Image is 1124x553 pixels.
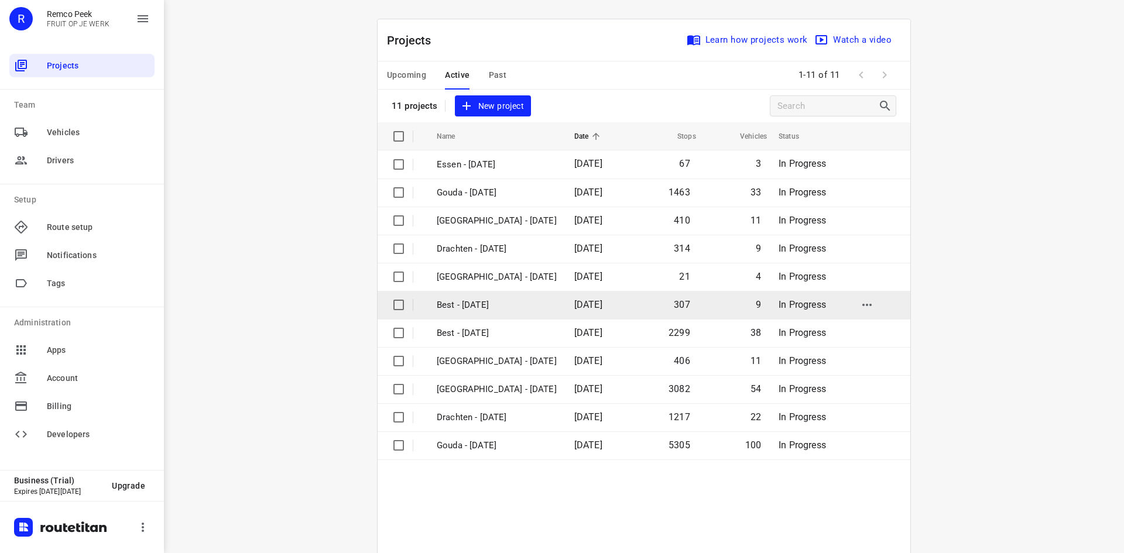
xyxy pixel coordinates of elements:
[47,20,109,28] p: FRUIT OP JE WERK
[47,344,150,356] span: Apps
[392,101,438,111] p: 11 projects
[756,299,761,310] span: 9
[9,366,155,390] div: Account
[849,63,873,87] span: Previous Page
[574,271,602,282] span: [DATE]
[437,270,557,284] p: Antwerpen - Tuesday
[47,428,150,441] span: Developers
[669,411,690,423] span: 1217
[489,68,507,83] span: Past
[725,129,767,143] span: Vehicles
[9,121,155,144] div: Vehicles
[756,271,761,282] span: 4
[9,394,155,418] div: Billing
[574,129,604,143] span: Date
[437,411,557,424] p: Drachten - Monday
[751,411,761,423] span: 22
[437,129,471,143] span: Name
[47,9,109,19] p: Remco Peek
[751,215,761,226] span: 11
[574,215,602,226] span: [DATE]
[779,187,826,198] span: In Progress
[779,243,826,254] span: In Progress
[437,355,557,368] p: Antwerpen - Monday
[779,327,826,338] span: In Progress
[751,327,761,338] span: 38
[779,355,826,366] span: In Progress
[756,243,761,254] span: 9
[112,481,145,490] span: Upgrade
[669,327,690,338] span: 2299
[779,299,826,310] span: In Progress
[574,411,602,423] span: [DATE]
[669,439,690,451] span: 5305
[47,249,150,262] span: Notifications
[14,487,102,496] p: Expires [DATE][DATE]
[47,372,150,384] span: Account
[47,126,150,139] span: Vehicles
[47,154,150,167] span: Drivers
[9,54,155,77] div: Projects
[574,355,602,366] span: [DATE]
[455,95,531,117] button: New project
[437,439,557,452] p: Gouda - Monday
[462,99,524,114] span: New project
[779,129,814,143] span: Status
[14,194,155,206] p: Setup
[794,63,845,88] span: 1-11 of 11
[437,242,557,256] p: Drachten - Tuesday
[779,411,826,423] span: In Progress
[437,298,557,312] p: Best - [DATE]
[47,400,150,413] span: Billing
[437,214,557,228] p: Zwolle - Tuesday
[574,187,602,198] span: [DATE]
[878,99,896,113] div: Search
[14,99,155,111] p: Team
[779,383,826,394] span: In Progress
[662,129,696,143] span: Stops
[437,327,557,340] p: Best - [DATE]
[574,243,602,254] span: [DATE]
[873,63,896,87] span: Next Page
[387,68,426,83] span: Upcoming
[674,299,690,310] span: 307
[679,158,690,169] span: 67
[574,439,602,451] span: [DATE]
[9,215,155,239] div: Route setup
[779,271,826,282] span: In Progress
[9,243,155,267] div: Notifications
[751,187,761,198] span: 33
[779,158,826,169] span: In Progress
[14,476,102,485] p: Business (Trial)
[9,338,155,362] div: Apps
[47,277,150,290] span: Tags
[9,7,33,30] div: R
[14,317,155,329] p: Administration
[751,383,761,394] span: 54
[102,475,155,496] button: Upgrade
[387,32,441,49] p: Projects
[779,215,826,226] span: In Progress
[47,60,150,72] span: Projects
[779,439,826,451] span: In Progress
[669,187,690,198] span: 1463
[437,186,557,200] p: Gouda - Tuesday
[9,149,155,172] div: Drivers
[574,158,602,169] span: [DATE]
[47,221,150,233] span: Route setup
[669,383,690,394] span: 3082
[751,355,761,366] span: 11
[756,158,761,169] span: 3
[9,423,155,446] div: Developers
[777,97,878,115] input: Search projects
[674,355,690,366] span: 406
[674,215,690,226] span: 410
[574,383,602,394] span: [DATE]
[437,158,557,171] p: Essen - Tuesday
[679,271,690,282] span: 21
[574,327,602,338] span: [DATE]
[674,243,690,254] span: 314
[574,299,602,310] span: [DATE]
[745,439,762,451] span: 100
[9,272,155,295] div: Tags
